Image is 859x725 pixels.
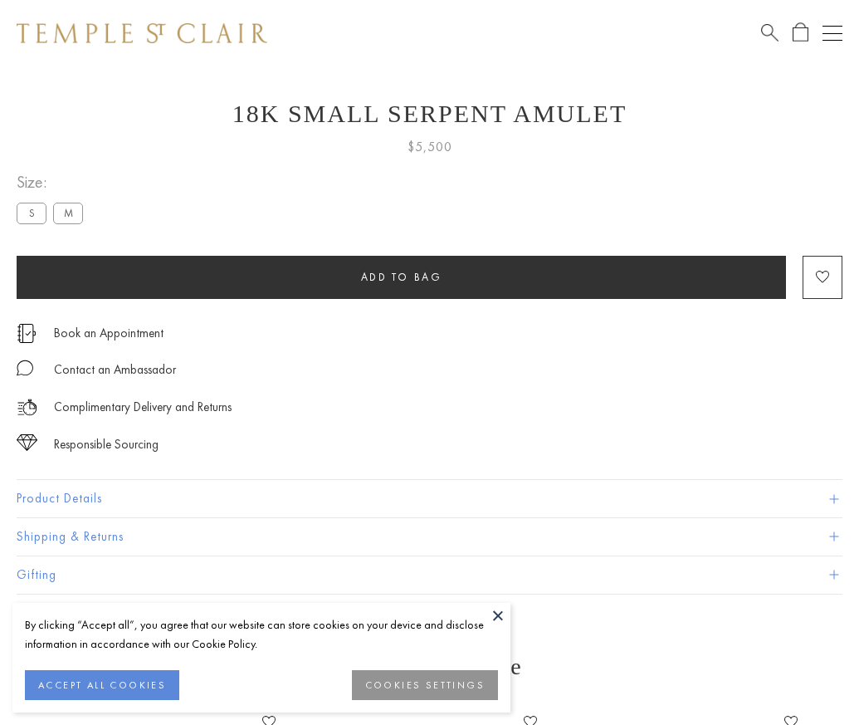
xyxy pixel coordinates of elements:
[25,615,498,654] div: By clicking “Accept all”, you agree that our website can store cookies on your device and disclos...
[54,324,164,342] a: Book an Appointment
[793,22,808,43] a: Open Shopping Bag
[822,23,842,43] button: Open navigation
[17,23,267,43] img: Temple St. Clair
[17,100,842,128] h1: 18K Small Serpent Amulet
[17,480,842,517] button: Product Details
[53,203,83,223] label: M
[17,360,33,376] img: MessageIcon-01_2.svg
[54,397,232,418] p: Complimentary Delivery and Returns
[17,256,786,299] button: Add to bag
[408,136,452,158] span: $5,500
[17,556,842,594] button: Gifting
[54,434,159,455] div: Responsible Sourcing
[25,670,179,700] button: ACCEPT ALL COOKIES
[361,270,442,284] span: Add to bag
[17,203,46,223] label: S
[761,22,778,43] a: Search
[352,670,498,700] button: COOKIES SETTINGS
[54,360,176,380] div: Contact an Ambassador
[17,324,37,343] img: icon_appointment.svg
[17,169,90,196] span: Size:
[17,518,842,556] button: Shipping & Returns
[17,434,37,451] img: icon_sourcing.svg
[17,397,37,418] img: icon_delivery.svg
